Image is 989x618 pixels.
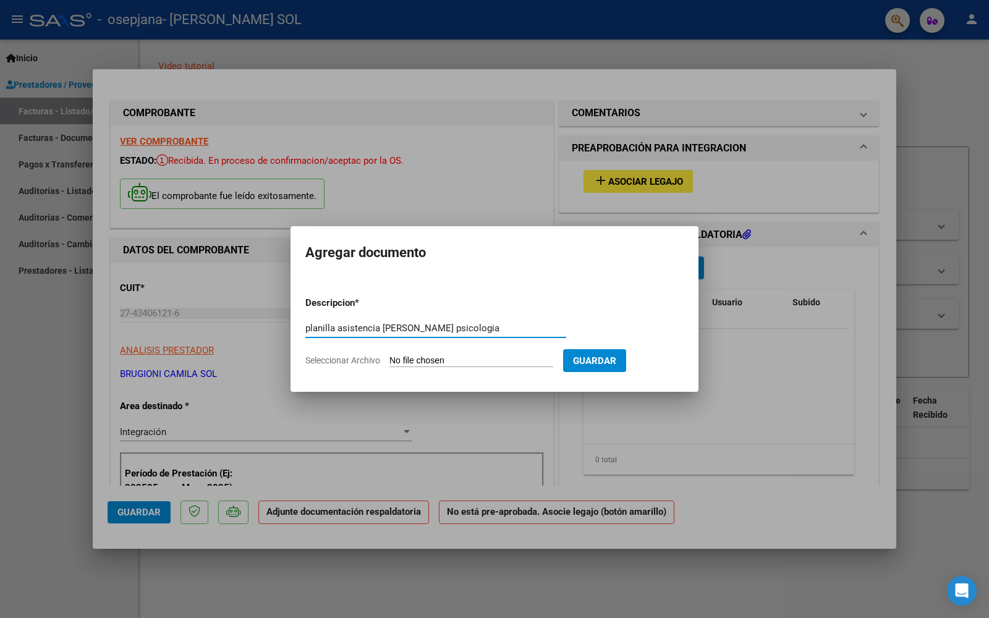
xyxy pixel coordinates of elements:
button: Guardar [563,349,626,372]
span: Seleccionar Archivo [305,355,380,365]
span: Guardar [573,355,616,366]
p: Descripcion [305,296,419,310]
div: Open Intercom Messenger [947,576,977,606]
h2: Agregar documento [305,241,684,265]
